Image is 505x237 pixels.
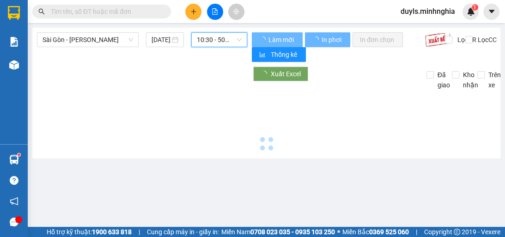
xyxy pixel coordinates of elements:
[416,227,417,237] span: |
[51,6,160,17] input: Tìm tên, số ĐT hoặc mã đơn
[38,8,45,15] span: search
[207,4,223,20] button: file-add
[393,6,462,17] span: duyls.minhnghia
[147,227,219,237] span: Cung cấp máy in - giấy in:
[268,35,295,45] span: Làm mới
[259,51,267,59] span: bar-chart
[9,37,19,47] img: solution-icon
[221,227,335,237] span: Miền Nam
[139,227,140,237] span: |
[190,8,197,15] span: plus
[487,7,496,16] span: caret-down
[337,230,340,234] span: ⚪️
[261,71,271,77] span: loading
[212,8,218,15] span: file-add
[459,70,482,90] span: Kho nhận
[454,229,460,235] span: copyright
[10,197,18,206] span: notification
[9,155,19,164] img: warehouse-icon
[197,33,242,47] span: 10:30 - 50H-720.12
[259,36,267,43] span: loading
[250,228,335,236] strong: 0708 023 035 - 0935 103 250
[233,8,239,15] span: aim
[18,153,20,156] sup: 1
[8,6,20,20] img: logo-vxr
[271,69,301,79] span: Xuất Excel
[322,35,343,45] span: In phơi
[353,32,403,47] button: In đơn chọn
[434,70,454,90] span: Đã giao
[253,67,308,81] button: Xuất Excel
[152,35,170,45] input: 15/09/2025
[467,7,475,16] img: icon-new-feature
[425,32,451,47] img: 9k=
[312,36,320,43] span: loading
[369,228,409,236] strong: 0369 525 060
[271,49,298,60] span: Thống kê
[474,35,498,45] span: Lọc CC
[252,47,306,62] button: bar-chartThống kê
[472,4,478,11] sup: 1
[47,227,132,237] span: Hỗ trợ kỹ thuật:
[454,35,478,45] span: Lọc CR
[43,33,133,47] span: Sài Gòn - Phan Rí
[342,227,409,237] span: Miền Bắc
[473,4,476,11] span: 1
[92,228,132,236] strong: 1900 633 818
[228,4,244,20] button: aim
[185,4,201,20] button: plus
[10,218,18,226] span: message
[10,176,18,185] span: question-circle
[9,60,19,70] img: warehouse-icon
[252,32,303,47] button: Làm mới
[483,4,499,20] button: caret-down
[485,70,505,90] span: Trên xe
[305,32,350,47] button: In phơi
